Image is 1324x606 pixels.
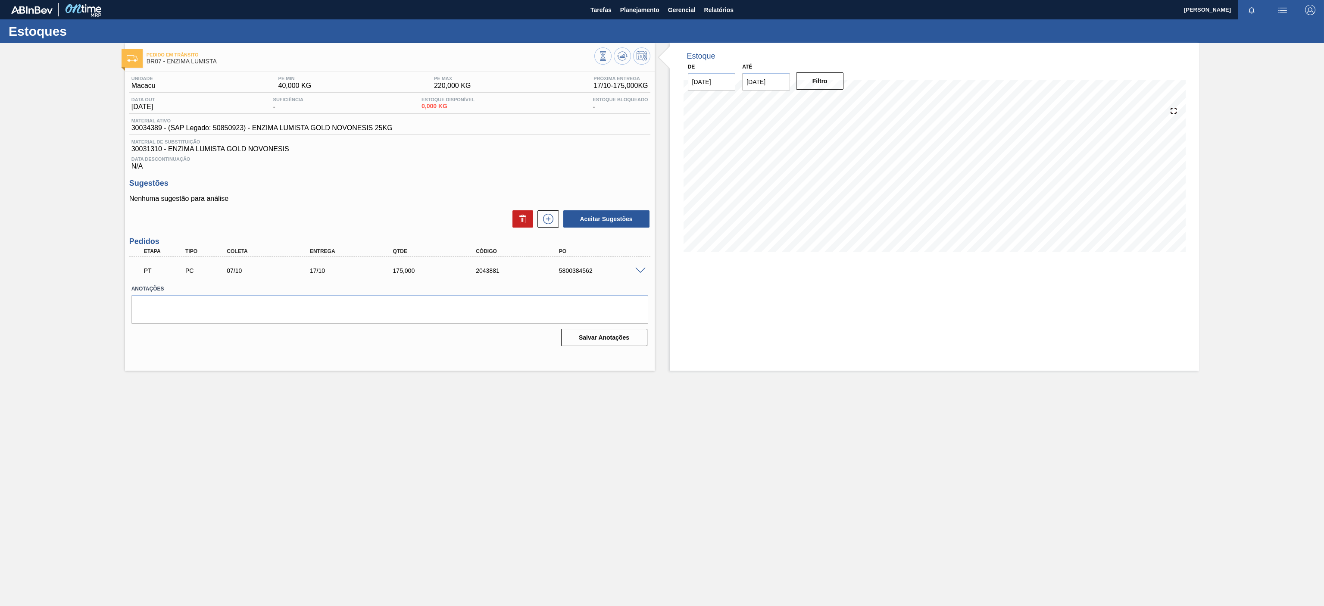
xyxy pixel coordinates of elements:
[422,97,475,102] span: Estoque Disponível
[142,248,187,254] div: Etapa
[563,210,650,228] button: Aceitar Sugestões
[561,329,647,346] button: Salvar Anotações
[129,237,650,246] h3: Pedidos
[9,26,162,36] h1: Estoques
[668,5,696,15] span: Gerencial
[131,145,648,153] span: 30031310 - ENZIMA LUMISTA GOLD NOVONESIS
[614,47,631,65] button: Atualizar Gráfico
[1305,5,1315,15] img: Logout
[131,124,393,132] span: 30034389 - (SAP Legado: 50850923) - ENZIMA LUMISTA GOLD NOVONESIS 25KG
[434,76,471,81] span: PE MAX
[225,248,320,254] div: Coleta
[127,55,137,62] img: Ícone
[1277,5,1288,15] img: userActions
[131,139,648,144] span: Material de Substituição
[687,52,715,61] div: Estoque
[225,267,320,274] div: 07/10/2025
[557,248,653,254] div: PO
[688,73,736,91] input: dd/mm/yyyy
[147,58,594,65] span: BR07 - ENZIMA LUMISTA
[594,47,612,65] button: Visão Geral dos Estoques
[633,47,650,65] button: Programar Estoque
[129,179,650,188] h3: Sugestões
[273,97,303,102] span: Suficiência
[593,97,648,102] span: Estoque Bloqueado
[391,267,487,274] div: 175,000
[590,5,612,15] span: Tarefas
[271,97,306,111] div: -
[593,76,648,81] span: Próxima Entrega
[129,153,650,170] div: N/A
[183,267,229,274] div: Pedido de Compra
[183,248,229,254] div: Tipo
[422,103,475,109] span: 0,000 KG
[620,5,659,15] span: Planejamento
[474,248,569,254] div: Código
[590,97,650,111] div: -
[742,64,752,70] label: Até
[144,267,185,274] p: PT
[131,118,393,123] span: Material ativo
[131,76,156,81] span: Unidade
[533,210,559,228] div: Nova sugestão
[131,156,648,162] span: Data Descontinuação
[559,209,650,228] div: Aceitar Sugestões
[142,261,187,280] div: Pedido em Trânsito
[796,72,844,90] button: Filtro
[131,82,156,90] span: Macacu
[557,267,653,274] div: 5800384562
[742,73,790,91] input: dd/mm/yyyy
[308,267,403,274] div: 17/10/2025
[593,82,648,90] span: 17/10 - 175,000 KG
[129,195,650,203] p: Nenhuma sugestão para análise
[308,248,403,254] div: Entrega
[1238,4,1265,16] button: Notificações
[391,248,487,254] div: Qtde
[278,82,312,90] span: 40,000 KG
[704,5,734,15] span: Relatórios
[131,103,155,111] span: [DATE]
[474,267,569,274] div: 2043881
[688,64,695,70] label: De
[131,97,155,102] span: Data out
[508,210,533,228] div: Excluir Sugestões
[434,82,471,90] span: 220,000 KG
[278,76,312,81] span: PE MIN
[147,52,594,57] span: Pedido em Trânsito
[131,283,648,295] label: Anotações
[11,6,53,14] img: TNhmsLtSVTkK8tSr43FrP2fwEKptu5GPRR3wAAAABJRU5ErkJggg==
